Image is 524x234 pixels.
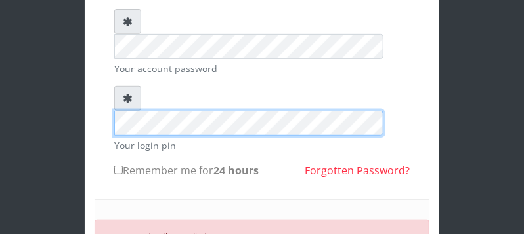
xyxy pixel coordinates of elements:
b: 24 hours [213,163,259,178]
small: Your login pin [114,138,410,152]
small: Your account password [114,62,410,75]
a: Forgotten Password? [305,163,410,178]
input: Remember me for24 hours [114,166,123,174]
label: Remember me for [114,163,259,178]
